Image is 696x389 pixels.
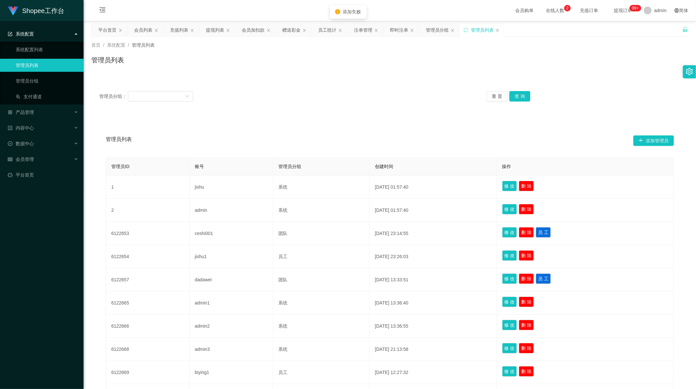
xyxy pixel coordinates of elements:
img: logo.9652507e.png [8,7,18,16]
td: 系统 [273,291,370,315]
td: jishu [190,176,273,199]
p: 2 [566,5,569,11]
td: 1 [106,176,190,199]
span: [DATE] 01:57:40 [375,184,408,190]
button: 修 改 [502,297,517,307]
span: [DATE] 12:27:32 [375,370,408,375]
td: 团队 [273,268,370,291]
span: 产品管理 [8,110,34,115]
button: 重 置 [487,91,507,101]
button: 删 除 [519,297,534,307]
i: 图标: check-circle-o [8,141,12,146]
i: 图标: table [8,157,12,162]
i: 图标: setting [686,68,693,75]
span: 管理员列表 [132,42,155,48]
span: 系统配置 [107,42,125,48]
td: admin2 [190,315,273,338]
i: 图标: close [118,28,122,32]
span: 创建时间 [375,164,393,169]
button: 修 改 [502,250,517,261]
h1: Shopee工作台 [22,0,64,21]
button: 删 除 [519,366,534,377]
span: [DATE] 13:33:51 [375,277,408,282]
button: 图标: plus添加管理员 [633,135,674,146]
i: 图标: profile [8,126,12,130]
td: 6122666 [106,315,190,338]
span: [DATE] 21:13:58 [375,347,408,352]
div: 管理员分组 [426,24,449,36]
a: 管理员列表 [16,59,78,72]
h1: 管理员列表 [91,55,124,65]
i: 图标: global [674,8,679,13]
button: 删 除 [519,273,534,284]
button: 删 除 [519,204,534,214]
button: 修 改 [502,181,517,191]
a: Shopee工作台 [8,8,64,13]
td: admin1 [190,291,273,315]
td: ceshi001 [190,222,273,245]
span: 数据中心 [8,141,34,146]
span: 管理员ID [111,164,130,169]
i: 图标: close [451,28,455,32]
div: 会员加扣款 [242,24,265,36]
td: jishu1 [190,245,273,268]
td: 6122669 [106,361,190,384]
div: 即时注单 [390,24,408,36]
i: 图标: close [338,28,342,32]
div: 提现列表 [206,24,224,36]
i: 图标: close [267,28,271,32]
button: 员 工 [536,227,551,238]
span: 管理员分组 [278,164,301,169]
i: 图标: unlock [682,26,688,32]
i: 图标: sync [464,28,468,32]
span: 在线人数 [543,8,567,13]
span: 添加失败 [343,9,361,14]
div: 充值列表 [170,24,188,36]
div: 平台首页 [98,24,116,36]
td: 员工 [273,361,370,384]
td: 系统 [273,176,370,199]
a: 管理员分组 [16,74,78,87]
span: 提现订单 [611,8,635,13]
td: 2 [106,199,190,222]
span: [DATE] 23:26:03 [375,254,408,259]
td: 6122653 [106,222,190,245]
i: 图标: close [496,28,500,32]
span: [DATE] 13:36:55 [375,323,408,329]
button: 删 除 [519,250,534,261]
button: 修 改 [502,320,517,330]
button: 员 工 [536,273,551,284]
i: 图标: close [374,28,378,32]
button: 删 除 [519,343,534,353]
a: 系统配置列表 [16,43,78,56]
button: 修 改 [502,366,517,377]
i: icon: exclamation-circle [335,9,340,14]
td: 团队 [273,222,370,245]
button: 修 改 [502,343,517,353]
sup: 327 [629,5,641,11]
span: 内容中心 [8,125,34,131]
span: 账号 [195,164,204,169]
i: 图标: close [226,28,230,32]
button: 删 除 [519,227,534,238]
span: 系统配置 [8,31,34,37]
span: 操作 [502,164,511,169]
span: 会员管理 [8,157,34,162]
td: 系统 [273,338,370,361]
i: 图标: menu-fold [91,0,114,21]
i: 图标: close [410,28,414,32]
td: admin3 [190,338,273,361]
td: 6122657 [106,268,190,291]
button: 删 除 [519,320,534,330]
span: 首页 [91,42,101,48]
i: 图标: down [185,94,189,99]
div: 注单管理 [354,24,372,36]
span: / [103,42,104,48]
i: 图标: appstore-o [8,110,12,115]
i: 图标: close [154,28,158,32]
i: 图标: form [8,32,12,36]
div: 会员列表 [134,24,152,36]
td: dadawei [190,268,273,291]
span: 管理员列表 [106,135,132,146]
td: 系统 [273,315,370,338]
